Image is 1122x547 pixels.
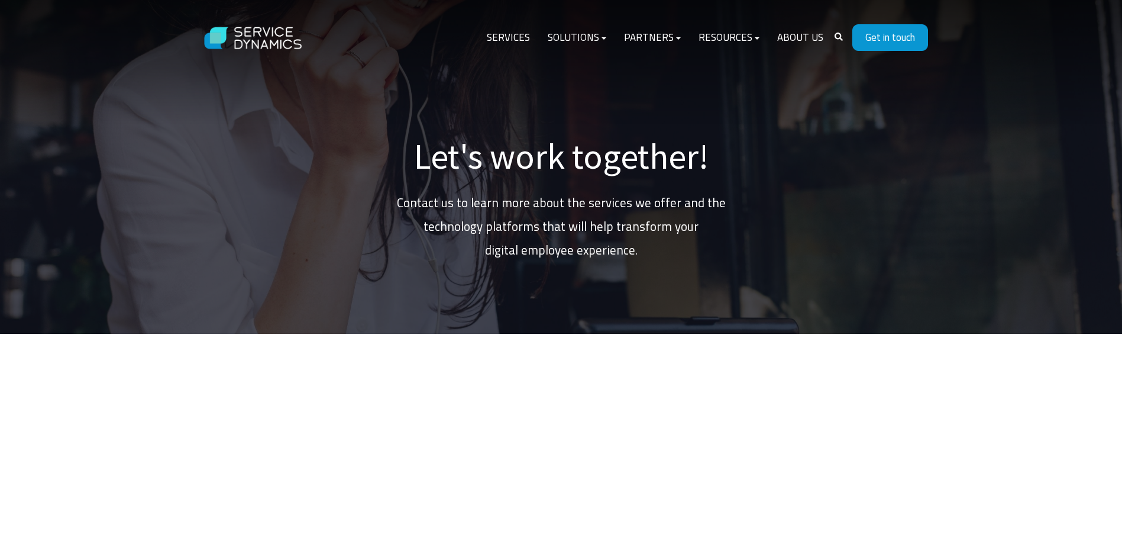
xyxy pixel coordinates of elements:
a: Partners [615,24,690,52]
img: Service Dynamics Logo - White [195,15,313,61]
a: About Us [768,24,832,52]
a: Solutions [539,24,615,52]
a: Resources [690,24,768,52]
a: Get in touch [852,24,928,51]
div: Navigation Menu [478,24,832,52]
h1: Let's work together! [381,135,742,178]
a: Services [478,24,539,52]
p: Contact us to learn more about the services we offer and the technology platforms that will help ... [381,191,742,286]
